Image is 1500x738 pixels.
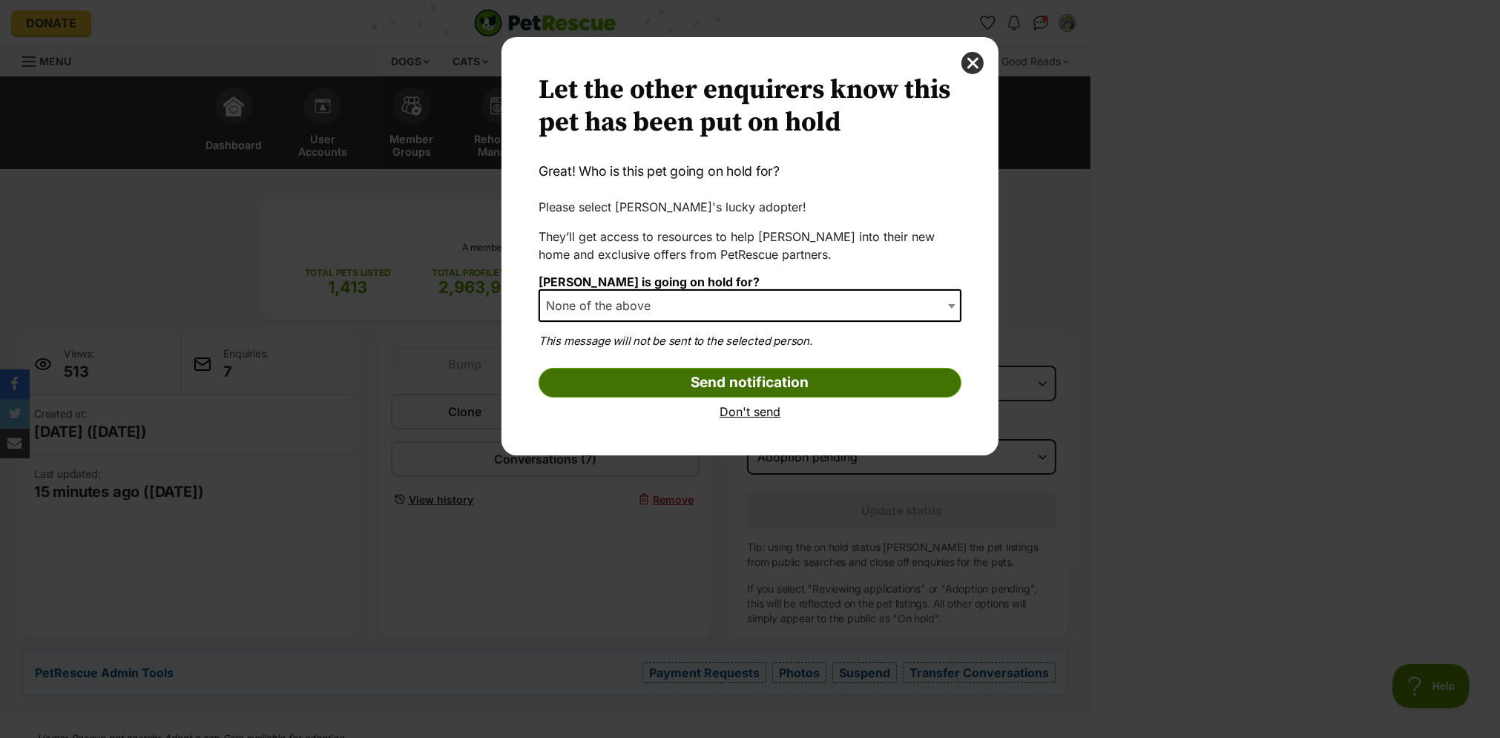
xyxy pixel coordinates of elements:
h2: Let the other enquirers know this pet has been put on hold [539,74,961,139]
p: They’ll get access to resources to help [PERSON_NAME] into their new home and exclusive offers fr... [539,228,961,263]
a: Don't send [539,405,961,418]
label: [PERSON_NAME] is going on hold for? [539,274,760,289]
input: Send notification [539,368,961,398]
span: None of the above [540,295,665,316]
button: close [961,52,984,74]
p: Great! Who is this pet going on hold for? [539,162,961,181]
span: None of the above [539,289,961,322]
p: Please select [PERSON_NAME]'s lucky adopter! [539,198,961,216]
p: This message will not be sent to the selected person. [539,333,961,350]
